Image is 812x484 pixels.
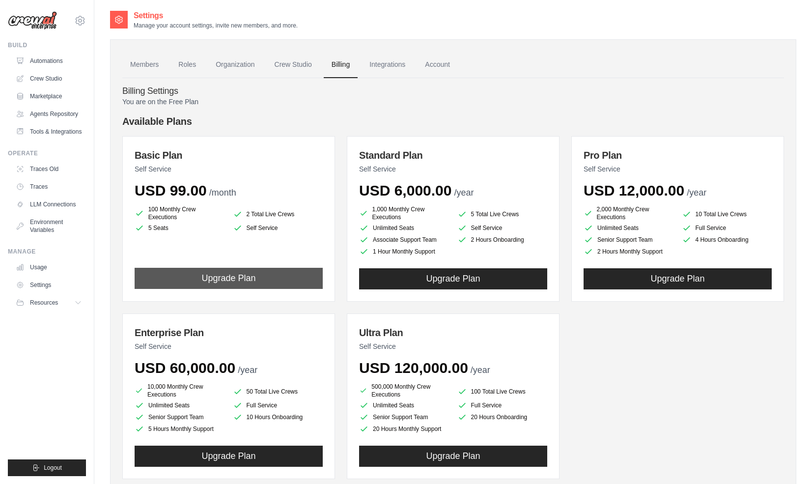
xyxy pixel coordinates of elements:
[359,412,449,422] li: Senior Support Team
[122,97,784,107] p: You are on the Free Plan
[122,52,167,78] a: Members
[359,383,449,399] li: 500,000 Monthly Crew Executions
[359,223,449,233] li: Unlimited Seats
[454,188,474,198] span: /year
[135,205,225,221] li: 100 Monthly Crew Executions
[135,424,225,434] li: 5 Hours Monthly Support
[12,124,86,140] a: Tools & Integrations
[457,385,548,399] li: 100 Total Live Crews
[135,383,225,399] li: 10,000 Monthly Crew Executions
[682,235,772,245] li: 4 Hours Onboarding
[457,223,548,233] li: Self Service
[134,10,298,22] h2: Settings
[584,223,674,233] li: Unlimited Seats
[170,52,204,78] a: Roles
[8,459,86,476] button: Logout
[8,248,86,256] div: Manage
[135,268,323,289] button: Upgrade Plan
[12,71,86,86] a: Crew Studio
[233,223,323,233] li: Self Service
[135,446,323,467] button: Upgrade Plan
[233,412,323,422] li: 10 Hours Onboarding
[687,188,706,198] span: /year
[135,360,235,376] span: USD 60,000.00
[584,148,772,162] h3: Pro Plan
[8,41,86,49] div: Build
[12,295,86,311] button: Resources
[359,235,449,245] li: Associate Support Team
[359,205,449,221] li: 1,000 Monthly Crew Executions
[12,88,86,104] a: Marketplace
[359,446,547,467] button: Upgrade Plan
[135,326,323,340] h3: Enterprise Plan
[584,205,674,221] li: 2,000 Monthly Crew Executions
[233,400,323,410] li: Full Service
[135,400,225,410] li: Unlimited Seats
[208,52,262,78] a: Organization
[362,52,413,78] a: Integrations
[359,326,547,340] h3: Ultra Plan
[471,365,490,375] span: /year
[359,268,547,289] button: Upgrade Plan
[682,223,772,233] li: Full Service
[12,259,86,275] a: Usage
[324,52,358,78] a: Billing
[267,52,320,78] a: Crew Studio
[122,114,784,128] h4: Available Plans
[12,197,86,212] a: LLM Connections
[134,22,298,29] p: Manage your account settings, invite new members, and more.
[584,235,674,245] li: Senior Support Team
[12,106,86,122] a: Agents Repository
[238,365,257,375] span: /year
[359,148,547,162] h3: Standard Plan
[44,464,62,472] span: Logout
[12,161,86,177] a: Traces Old
[359,424,449,434] li: 20 Hours Monthly Support
[584,268,772,289] button: Upgrade Plan
[233,385,323,399] li: 50 Total Live Crews
[417,52,458,78] a: Account
[359,400,449,410] li: Unlimited Seats
[135,412,225,422] li: Senior Support Team
[135,342,323,351] p: Self Service
[359,360,468,376] span: USD 120,000.00
[122,86,784,97] h4: Billing Settings
[8,149,86,157] div: Operate
[135,164,323,174] p: Self Service
[457,412,548,422] li: 20 Hours Onboarding
[135,148,323,162] h3: Basic Plan
[12,53,86,69] a: Automations
[135,182,207,199] span: USD 99.00
[12,277,86,293] a: Settings
[359,247,449,256] li: 1 Hour Monthly Support
[209,188,236,198] span: /month
[584,182,684,199] span: USD 12,000.00
[584,247,674,256] li: 2 Hours Monthly Support
[457,235,548,245] li: 2 Hours Onboarding
[8,11,57,30] img: Logo
[359,342,547,351] p: Self Service
[12,214,86,238] a: Environment Variables
[135,223,225,233] li: 5 Seats
[457,400,548,410] li: Full Service
[359,164,547,174] p: Self Service
[457,207,548,221] li: 5 Total Live Crews
[682,207,772,221] li: 10 Total Live Crews
[30,299,58,307] span: Resources
[584,164,772,174] p: Self Service
[233,207,323,221] li: 2 Total Live Crews
[12,179,86,195] a: Traces
[359,182,451,199] span: USD 6,000.00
